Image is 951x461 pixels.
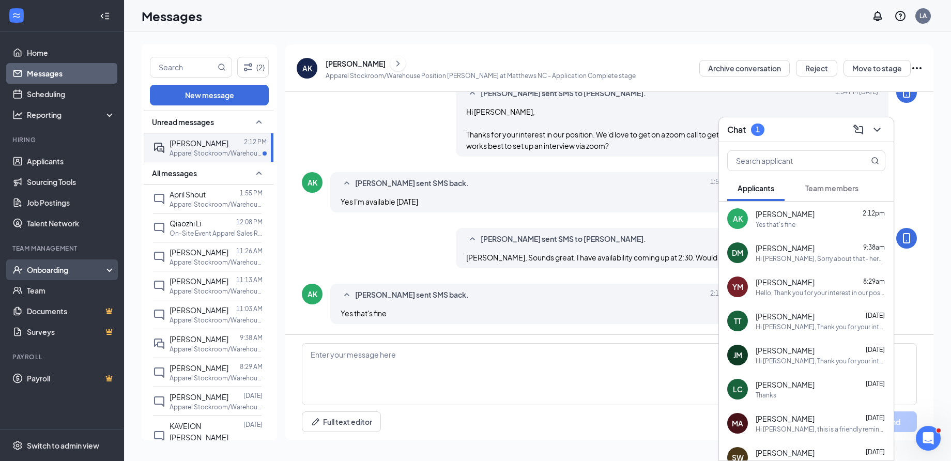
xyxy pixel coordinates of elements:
[326,58,386,69] div: [PERSON_NAME]
[170,139,228,148] span: [PERSON_NAME]
[240,333,263,342] p: 9:38 AM
[732,418,743,428] div: MA
[236,275,263,284] p: 11:13 AM
[756,125,760,134] div: 1
[236,247,263,255] p: 11:26 AM
[900,86,913,99] svg: MobileSms
[240,189,263,197] p: 1:55 PM
[393,57,403,70] svg: ChevronRight
[170,421,228,442] span: KAVEION [PERSON_NAME]
[152,117,214,127] span: Unread messages
[756,209,815,219] span: [PERSON_NAME]
[756,379,815,390] span: [PERSON_NAME]
[12,440,23,451] svg: Settings
[710,289,753,301] span: [DATE] 2:12 PM
[27,84,115,104] a: Scheduling
[481,87,646,100] span: [PERSON_NAME] sent SMS to [PERSON_NAME].
[170,305,228,315] span: [PERSON_NAME]
[150,85,269,105] button: New message
[326,71,636,80] p: Apparel Stockroom/Warehouse Position [PERSON_NAME] at Matthews NC - Application Complete stage
[12,352,113,361] div: Payroll
[311,417,321,427] svg: Pen
[341,177,353,190] svg: SmallChevronUp
[727,124,746,135] h3: Chat
[12,265,23,275] svg: UserCheck
[710,177,753,190] span: [DATE] 1:56 PM
[355,289,469,301] span: [PERSON_NAME] sent SMS back.
[170,229,263,238] p: On-Site Event Apparel Sales Representative at [GEOGRAPHIC_DATA] [GEOGRAPHIC_DATA]
[170,374,263,382] p: Apparel Stockroom/Warehouse Position [PERSON_NAME] at [GEOGRAPHIC_DATA]
[170,363,228,373] span: [PERSON_NAME]
[738,183,774,193] span: Applicants
[308,177,317,188] div: AK
[242,61,254,73] svg: Filter
[218,63,226,71] svg: MagnifyingGlass
[27,213,115,234] a: Talent Network
[170,392,228,402] span: [PERSON_NAME]
[153,251,165,263] svg: ChatInactive
[805,183,858,193] span: Team members
[466,233,479,245] svg: SmallChevronUp
[27,110,116,120] div: Reporting
[733,213,743,224] div: AK
[27,280,115,301] a: Team
[911,62,923,74] svg: Ellipses
[466,87,479,100] svg: SmallChevronUp
[756,254,885,263] div: Hi [PERSON_NAME], Sorry about that- here is the link! [URL][DOMAIN_NAME][SECURITY_DATA]
[170,345,263,354] p: Apparel Stockroom/Warehouse Position [PERSON_NAME] at [GEOGRAPHIC_DATA]
[866,448,885,456] span: [DATE]
[699,60,790,76] button: Archive conversation
[153,142,165,154] svg: ActiveDoubleChat
[871,157,879,165] svg: MagnifyingGlass
[894,10,907,22] svg: QuestionInfo
[170,276,228,286] span: [PERSON_NAME]
[150,57,216,77] input: Search
[142,7,202,25] h1: Messages
[170,287,263,296] p: Apparel Stockroom/Warehouse Position [PERSON_NAME] at [GEOGRAPHIC_DATA]
[153,337,165,350] svg: DoubleChat
[170,334,228,344] span: [PERSON_NAME]
[11,10,22,21] svg: WorkstreamLogo
[153,193,165,205] svg: ChatInactive
[341,289,353,301] svg: SmallChevronUp
[733,384,743,394] div: LC
[27,192,115,213] a: Job Postings
[852,124,865,136] svg: ComposeMessage
[27,265,106,275] div: Onboarding
[756,425,885,434] div: Hi [PERSON_NAME], this is a friendly reminder, You have not yet signed the documents for On-Site ...
[916,426,941,451] iframe: Intercom live chat
[871,124,883,136] svg: ChevronDown
[733,350,742,360] div: JM
[734,316,741,326] div: TT
[355,177,469,190] span: [PERSON_NAME] sent SMS back.
[170,200,263,209] p: Apparel Stockroom/Warehouse Position [PERSON_NAME] at [GEOGRAPHIC_DATA]
[152,168,197,178] span: All messages
[732,248,743,258] div: DM
[153,366,165,379] svg: ChatInactive
[756,413,815,424] span: [PERSON_NAME]
[756,277,815,287] span: [PERSON_NAME]
[756,357,885,365] div: Hi [PERSON_NAME], Thank you for your interest in our position. We would love to interview you and...
[863,243,885,251] span: 9:38am
[170,258,263,267] p: Apparel Stockroom/Warehouse Position [PERSON_NAME] at [GEOGRAPHIC_DATA]
[796,60,837,76] button: Reject
[253,167,265,179] svg: SmallChevronUp
[12,244,113,253] div: Team Management
[850,121,867,138] button: ComposeMessage
[12,110,23,120] svg: Analysis
[253,116,265,128] svg: SmallChevronUp
[170,403,263,411] p: Apparel Stockroom/Warehouse Position [PERSON_NAME] at [GEOGRAPHIC_DATA]
[100,11,110,21] svg: Collapse
[866,380,885,388] span: [DATE]
[843,60,911,76] button: Move to stage
[732,282,743,292] div: YM
[866,414,885,422] span: [DATE]
[756,391,776,399] div: Thanks
[728,151,850,171] input: Search applicant
[27,368,115,389] a: PayrollCrown
[341,309,387,318] span: Yes that's fine
[170,219,201,228] span: Qiaozhi Li
[153,280,165,292] svg: ChatInactive
[27,321,115,342] a: SurveysCrown
[237,57,269,78] button: Filter (2)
